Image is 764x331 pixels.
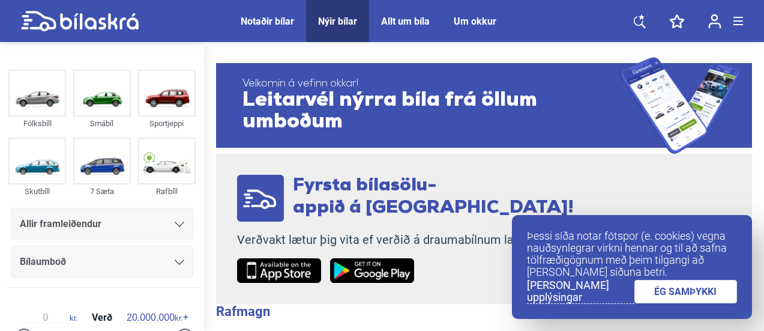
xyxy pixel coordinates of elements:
div: 7 Sæta [73,184,131,198]
img: user-login.svg [708,14,721,29]
b: Rafmagn [216,304,270,319]
span: Bílaumboð [20,254,66,270]
a: Allt um bíla [381,16,430,27]
span: kr. [22,312,77,323]
a: [PERSON_NAME] upplýsingar [527,279,634,304]
span: Verð [89,313,115,323]
a: Nýir bílar [318,16,357,27]
div: Rafbíll [138,184,196,198]
a: ÉG SAMÞYKKI [634,280,738,303]
span: Allir framleiðendur [20,216,101,232]
a: Notaðir bílar [241,16,294,27]
a: Um okkur [454,16,496,27]
div: Sportjeppi [138,117,196,130]
span: Velkomin á vefinn okkar! [242,78,620,90]
span: kr. [127,312,182,323]
div: Fólksbíll [8,117,66,130]
p: Þessi síða notar fótspor (e. cookies) vegna nauðsynlegrar virkni hennar og til að safna tölfræðig... [527,230,737,278]
div: Skutbíll [8,184,66,198]
p: Verðvakt lætur þig vita ef verðið á draumabílnum lækkar. [237,232,574,247]
a: Velkomin á vefinn okkar!Leitarvél nýrra bíla frá öllum umboðum [216,57,752,154]
span: Fyrsta bílasölu- appið á [GEOGRAPHIC_DATA]! [293,177,574,217]
div: Smábíl [73,117,131,130]
span: Leitarvél nýrra bíla frá öllum umboðum [242,90,620,133]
